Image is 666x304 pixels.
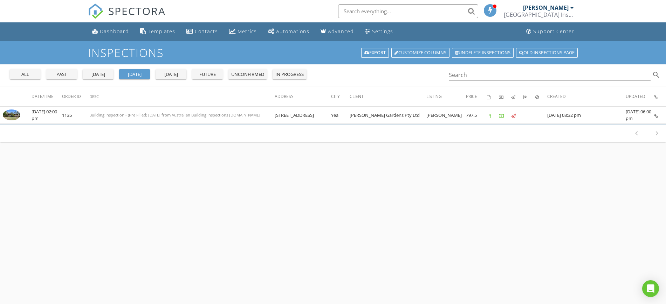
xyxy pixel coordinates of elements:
[547,107,626,123] td: [DATE] 08:32 pm
[449,69,651,81] input: Search
[275,87,331,106] th: Address: Not sorted.
[426,107,466,123] td: [PERSON_NAME]
[46,69,77,79] button: past
[626,87,654,106] th: Updated: Not sorted.
[265,25,312,38] a: Automations (Basic)
[642,280,659,297] div: Open Intercom Messenger
[338,4,478,18] input: Search everything...
[10,69,41,79] button: all
[32,107,62,123] td: [DATE] 02:00 pm
[89,94,99,99] span: Desc
[275,93,294,99] span: Address
[372,28,393,35] div: Settings
[350,87,426,106] th: Client: Not sorted.
[195,28,218,35] div: Contacts
[331,93,340,99] span: City
[331,107,350,123] td: Yea
[626,107,654,123] td: [DATE] 06:00 pm
[148,28,175,35] div: Templates
[89,87,275,106] th: Desc: Not sorted.
[523,4,569,11] div: [PERSON_NAME]
[156,69,186,79] button: [DATE]
[108,3,166,18] span: SPECTORA
[275,107,331,123] td: [STREET_ADDRESS]
[100,28,129,35] div: Dashboard
[466,87,487,106] th: Price: Not sorted.
[362,25,396,38] a: Settings
[32,87,62,106] th: Date/Time: Not sorted.
[350,93,364,99] span: Client
[83,69,114,79] button: [DATE]
[361,48,389,58] a: Export
[523,87,535,106] th: Submitted: Not sorted.
[62,87,89,106] th: Order ID: Not sorted.
[89,112,260,118] span: Building Inspection - (Pre Filled) [DATE] from Australian Building Inspections [DOMAIN_NAME]
[88,3,103,19] img: The Best Home Inspection Software - Spectora
[32,93,54,99] span: Date/Time
[231,71,264,78] div: unconfirmed
[487,87,499,106] th: Agreements signed: Not sorted.
[275,71,304,78] div: in progress
[13,71,38,78] div: all
[452,48,514,58] a: Undelete inspections
[62,93,81,99] span: Order ID
[504,11,574,18] div: Kingview Building Inspections Pty.Ltd
[195,71,220,78] div: future
[318,25,357,38] a: Advanced
[654,87,666,106] th: Inspection Details: Not sorted.
[192,69,223,79] button: future
[652,71,660,79] i: search
[3,109,20,120] img: 9355565%2Fcover_photos%2Fg8s7vzNpCpyrPDu4xIjy%2Fsmall.jpeg
[350,107,426,123] td: [PERSON_NAME] Gardens Pty Ltd
[276,28,309,35] div: Automations
[238,28,257,35] div: Metrics
[426,93,442,99] span: Listing
[49,71,74,78] div: past
[228,69,267,79] button: unconfirmed
[499,87,511,106] th: Paid: Not sorted.
[516,48,578,58] a: Old inspections page
[391,48,449,58] a: Customize Columns
[533,28,574,35] div: Support Center
[226,25,260,38] a: Metrics
[89,25,132,38] a: Dashboard
[119,69,150,79] button: [DATE]
[328,28,354,35] div: Advanced
[547,93,566,99] span: Created
[122,71,147,78] div: [DATE]
[466,93,477,99] span: Price
[85,71,111,78] div: [DATE]
[426,87,466,106] th: Listing: Not sorted.
[331,87,350,106] th: City: Not sorted.
[88,9,166,24] a: SPECTORA
[523,25,577,38] a: Support Center
[62,107,89,123] td: 1135
[466,107,487,123] td: 797.5
[547,87,626,106] th: Created: Not sorted.
[184,25,221,38] a: Contacts
[535,87,547,106] th: Canceled: Not sorted.
[158,71,184,78] div: [DATE]
[273,69,307,79] button: in progress
[626,93,645,99] span: Updated
[88,47,578,59] h1: Inspections
[137,25,178,38] a: Templates
[511,87,523,106] th: Published: Not sorted.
